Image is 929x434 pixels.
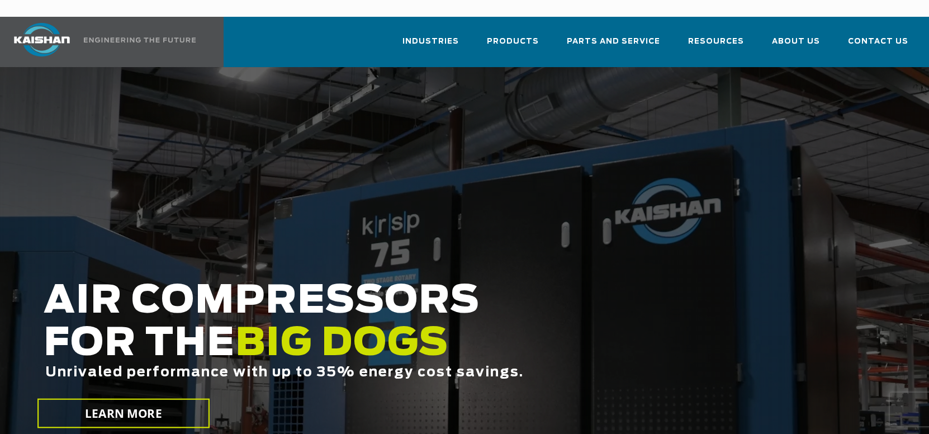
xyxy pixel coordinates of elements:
[37,399,210,428] a: LEARN MORE
[487,27,539,65] a: Products
[235,325,449,363] span: BIG DOGS
[402,35,459,48] span: Industries
[45,366,524,379] span: Unrivaled performance with up to 35% energy cost savings.
[84,37,196,43] img: Engineering the future
[772,27,820,65] a: About Us
[848,35,908,48] span: Contact Us
[86,405,163,422] span: LEARN MORE
[848,27,908,65] a: Contact Us
[772,35,820,48] span: About Us
[44,280,742,415] h2: AIR COMPRESSORS FOR THE
[688,35,744,48] span: Resources
[567,35,660,48] span: Parts and Service
[487,35,539,48] span: Products
[567,27,660,65] a: Parts and Service
[402,27,459,65] a: Industries
[688,27,744,65] a: Resources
